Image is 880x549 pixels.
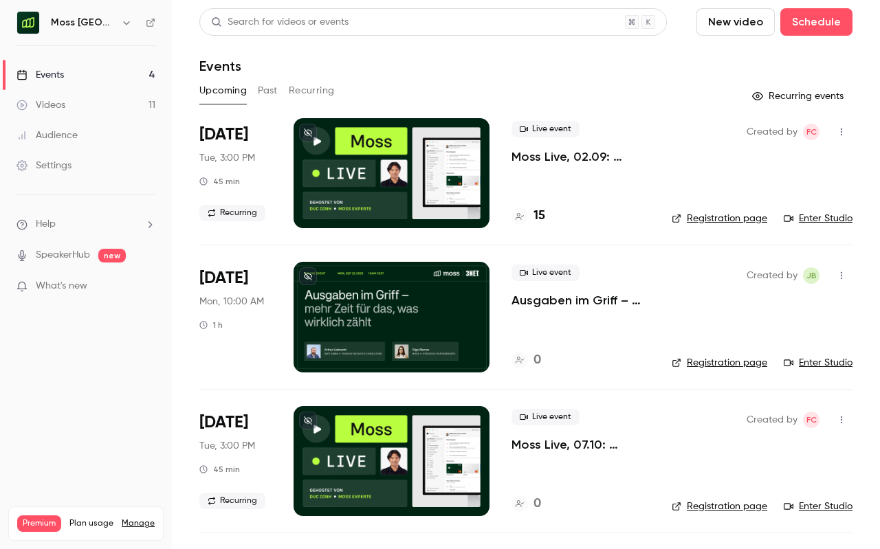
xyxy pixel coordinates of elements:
a: 15 [511,207,545,225]
span: Live event [511,121,580,137]
span: What's new [36,279,87,293]
div: Settings [16,159,71,172]
span: Plan usage [69,518,113,529]
span: FC [806,124,817,140]
span: Live event [511,409,580,425]
div: Sep 22 Mon, 10:00 AM (Europe/Berlin) [199,262,272,372]
a: Enter Studio [784,356,852,370]
div: 1 h [199,320,223,330]
div: Sep 2 Tue, 3:00 PM (Europe/Berlin) [199,118,272,228]
button: Recurring [289,80,335,102]
span: Felicity Cator [803,412,819,428]
span: Premium [17,515,61,532]
li: help-dropdown-opener [16,217,155,232]
button: New video [696,8,775,36]
span: [DATE] [199,267,248,289]
a: Registration page [672,356,767,370]
button: Recurring events [746,85,852,107]
span: Created by [747,124,797,140]
a: Moss Live, 07.10: Erleben Sie, wie Moss Ausgabenmanagement automatisiert [511,436,650,453]
span: Jara Bockx [803,267,819,284]
div: Videos [16,98,65,112]
button: Schedule [780,8,852,36]
div: 45 min [199,464,240,475]
span: Tue, 3:00 PM [199,151,255,165]
button: Upcoming [199,80,247,102]
span: Live event [511,265,580,281]
a: Registration page [672,500,767,513]
a: SpeakerHub [36,248,90,262]
div: Audience [16,128,78,142]
a: Registration page [672,212,767,225]
h4: 15 [533,207,545,225]
button: Past [258,80,278,102]
a: 0 [511,351,541,370]
a: 0 [511,495,541,513]
div: Events [16,68,64,82]
h6: Moss [GEOGRAPHIC_DATA] [51,16,115,30]
span: Recurring [199,493,265,509]
a: Ausgaben im Griff – mehr Zeit für das, was wirklich zählt [511,292,650,309]
span: Tue, 3:00 PM [199,439,255,453]
span: FC [806,412,817,428]
a: Enter Studio [784,500,852,513]
div: Oct 7 Tue, 3:00 PM (Europe/Berlin) [199,406,272,516]
span: [DATE] [199,124,248,146]
h4: 0 [533,351,541,370]
div: Search for videos or events [211,15,349,30]
h1: Events [199,58,241,74]
span: [DATE] [199,412,248,434]
span: new [98,249,126,262]
span: Recurring [199,205,265,221]
span: JB [806,267,817,284]
h4: 0 [533,495,541,513]
span: Help [36,217,56,232]
iframe: Noticeable Trigger [139,280,155,293]
span: Created by [747,412,797,428]
img: Moss Deutschland [17,12,39,34]
span: Mon, 10:00 AM [199,295,264,309]
span: Created by [747,267,797,284]
div: 45 min [199,176,240,187]
a: Manage [122,518,155,529]
a: Moss Live, 02.09: Erleben Sie, wie Moss Ausgabenmanagement automatisiert [511,148,650,165]
span: Felicity Cator [803,124,819,140]
a: Enter Studio [784,212,852,225]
